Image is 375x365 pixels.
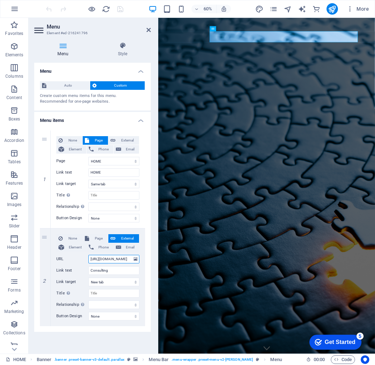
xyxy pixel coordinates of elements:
span: 00 00 [314,355,325,364]
input: Title [88,289,139,298]
h4: Style [94,42,151,57]
span: Click to select. Double-click to edit [37,355,52,364]
div: Get Started [21,8,52,14]
h6: 60% [202,5,214,13]
h6: Session time [306,355,325,364]
button: reload [102,5,110,13]
label: Relationship [56,202,88,211]
p: Header [7,245,21,250]
i: Pages (Ctrl+Alt+S) [269,5,278,13]
i: This element is a customizable preset [256,358,259,361]
span: More [346,5,369,12]
span: None [65,136,80,145]
button: More [344,3,372,15]
button: None [56,234,82,243]
button: Element [56,243,86,252]
button: Email [114,243,139,252]
span: Page [91,234,106,243]
p: Images [7,202,22,207]
p: Features [6,180,23,186]
span: . banner .preset-banner-v3-default .parallax [54,355,124,364]
span: Email [123,145,137,154]
em: 1 [39,176,50,182]
button: Email [114,145,139,154]
button: Page [83,136,108,145]
label: Title [56,289,88,298]
p: Elements [5,52,24,58]
button: Phone [87,145,113,154]
i: Commerce [312,5,320,13]
p: Content [6,95,22,101]
button: External [108,136,139,145]
i: Publish [328,5,336,13]
span: Click to select. Double-click to edit [270,355,282,364]
span: None [65,234,80,243]
span: Click to select. Double-click to edit [149,355,169,364]
button: pages [269,5,278,13]
input: Title [88,191,139,200]
button: navigator [284,5,292,13]
i: On resize automatically adjust zoom level to fit chosen device. [221,6,227,12]
span: . menu-wrapper .preset-menu-v2-[PERSON_NAME] [171,355,253,364]
em: 2 [39,278,50,284]
span: Code [334,355,352,364]
button: Click here to leave preview mode and continue editing [87,5,96,13]
h4: Menu items [34,112,151,125]
i: Navigator [284,5,292,13]
label: Page [56,157,88,165]
span: Auto [48,81,88,90]
label: Link target [56,180,88,188]
p: Forms [8,287,21,293]
h3: Element #ed-216241796 [47,30,137,36]
p: Footer [8,266,21,272]
i: AI Writer [298,5,306,13]
button: Custom [90,81,145,90]
div: Create custom menu items for this menu. Recommended for one-page websites. [40,93,145,105]
i: This element contains a background [133,358,138,361]
h4: Menu [34,42,94,57]
button: Phone [87,243,113,252]
button: design [255,5,264,13]
button: Element [56,145,86,154]
input: URL... [88,255,139,263]
p: Columns [5,73,23,79]
p: Favorites [5,31,23,36]
span: Page [91,136,106,145]
button: External [108,234,139,243]
p: Marketing [4,309,24,314]
label: Link text [56,266,88,275]
a: Click to cancel selection. Double-click to open Pages [6,355,26,364]
label: Link text [56,168,88,177]
button: 60% [191,5,217,13]
i: Reload page [102,5,110,13]
div: Get Started 5 items remaining, 0% complete [6,4,58,19]
button: publish [327,3,338,15]
button: Code [331,355,355,364]
p: Collections [3,330,25,336]
span: Element [66,243,84,252]
button: commerce [312,5,321,13]
label: Button Design [56,214,88,222]
input: Link text... [88,168,139,177]
label: URL [56,255,88,263]
p: Accordion [4,138,24,143]
span: Email [123,243,137,252]
h2: Menu [47,24,151,30]
label: Title [56,191,88,200]
button: Usercentrics [361,355,369,364]
p: Tables [8,159,21,165]
span: External [118,234,137,243]
p: Slider [9,223,20,229]
span: Phone [96,145,111,154]
button: Page [83,234,108,243]
h4: Menu [34,63,151,76]
span: Element [66,145,84,154]
span: Custom [99,81,143,90]
p: Boxes [9,116,20,122]
input: Link text... [88,266,139,275]
nav: breadcrumb [37,355,282,364]
label: Link target [56,278,88,286]
div: 5 [53,1,60,9]
button: Auto [40,81,90,90]
button: None [56,136,82,145]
